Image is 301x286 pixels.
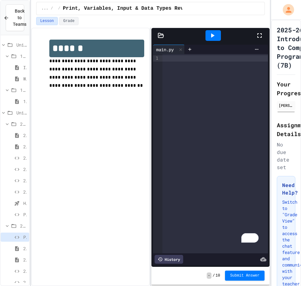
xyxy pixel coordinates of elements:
div: 1 [153,55,159,62]
span: 2.3.4 Data Mix-Up Fix [23,279,27,286]
span: ... [41,6,48,11]
div: My Account [276,3,296,17]
div: main.py [153,45,185,54]
span: What is a Computer? [23,75,27,82]
span: / [58,6,60,11]
span: Unit 2: Python Fundamentals [16,109,27,116]
span: 2.2.4 Message Fix [23,166,27,173]
span: Submit Answer [230,273,260,278]
span: 2.2.2: Review - Hello, World! [23,143,27,150]
h2: Your Progress [277,80,295,97]
span: 2.3.3: What's the Type? [23,268,27,274]
span: 1.1: Unit Overview [20,87,27,93]
span: Introduction to Computer Programming Syllabus [23,64,27,71]
div: History [155,255,183,264]
div: [PERSON_NAME] [279,102,293,108]
span: 2.2.6 Pattern Display Challenge [23,189,27,195]
span: Print, Variables, Input & Data Types Review [63,5,193,12]
div: main.py [153,46,177,53]
span: Project: Mad Libs (Part 1) [23,211,27,218]
div: No due date set [277,141,295,171]
span: / [51,6,53,11]
button: Grade [59,17,79,25]
span: 1.1.1: Unit Overview [23,98,27,105]
span: 1.0 Syllabus [20,53,27,59]
span: 2.3: Variables and Data Types [20,223,27,229]
span: 2.3.1: Variables and Data Types [23,245,27,252]
div: To enrich screen reader interactions, please activate Accessibility in Grammarly extension settings [162,54,268,253]
span: 10 [216,273,220,278]
span: 2.2.3: Your Name and Favorite Movie [23,155,27,161]
h3: Need Help? [282,181,290,196]
span: / [213,273,215,278]
span: Hello, World! - Quiz [23,200,27,206]
button: Lesson [36,17,58,25]
h2: Assignment Details [277,121,295,138]
span: Back to Teams [13,8,26,28]
span: 2.2.1: Hello, World! [23,132,27,139]
span: 2.3.2: Review - Variables and Data Types [23,256,27,263]
span: Unit 1: Solving Problems in Computer Science [16,41,27,48]
span: Print, Variables, Input & Data Types Review [23,234,27,240]
span: - [207,272,211,279]
span: 2.2: Hello, World! [20,121,27,127]
span: 2.2.5 Code Commentary Creator [23,177,27,184]
button: Submit Answer [225,271,265,281]
button: Back to Teams [6,4,24,31]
